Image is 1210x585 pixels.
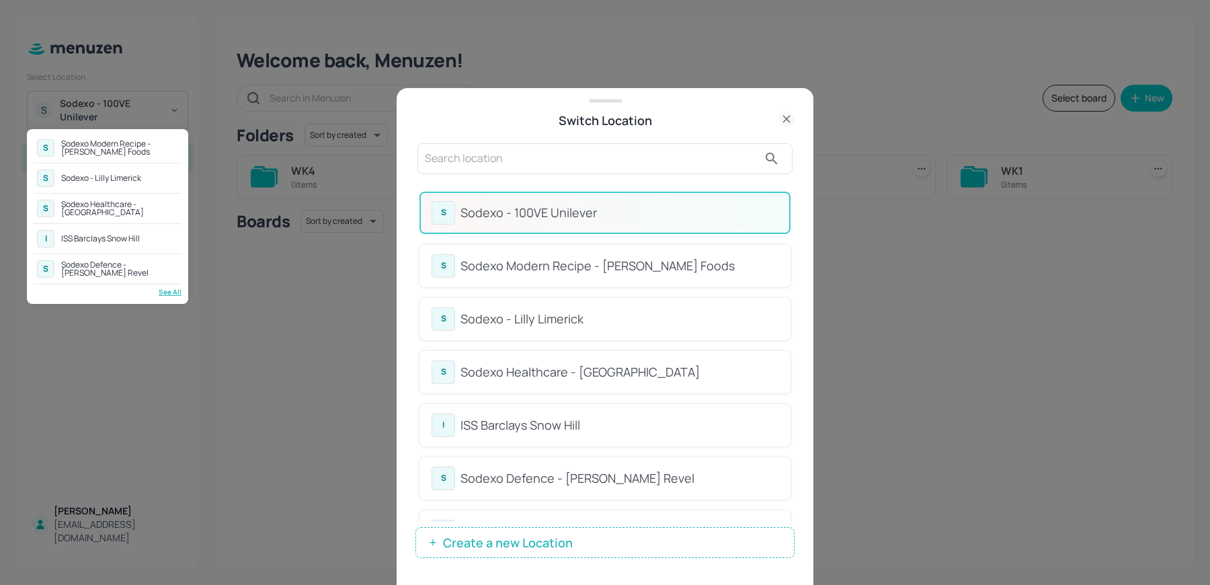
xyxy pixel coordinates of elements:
[37,200,54,217] div: S
[61,140,178,156] div: Sodexo Modern Recipe - [PERSON_NAME] Foods
[37,260,54,278] div: S
[34,287,182,297] div: See All
[61,235,140,243] div: ISS Barclays Snow Hill
[61,261,178,277] div: Sodexo Defence - [PERSON_NAME] Revel
[37,169,54,187] div: S
[61,174,141,182] div: Sodexo - Lilly Limerick
[37,230,54,247] div: I
[61,200,178,217] div: Sodexo Healthcare - [GEOGRAPHIC_DATA]
[37,139,54,157] div: S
